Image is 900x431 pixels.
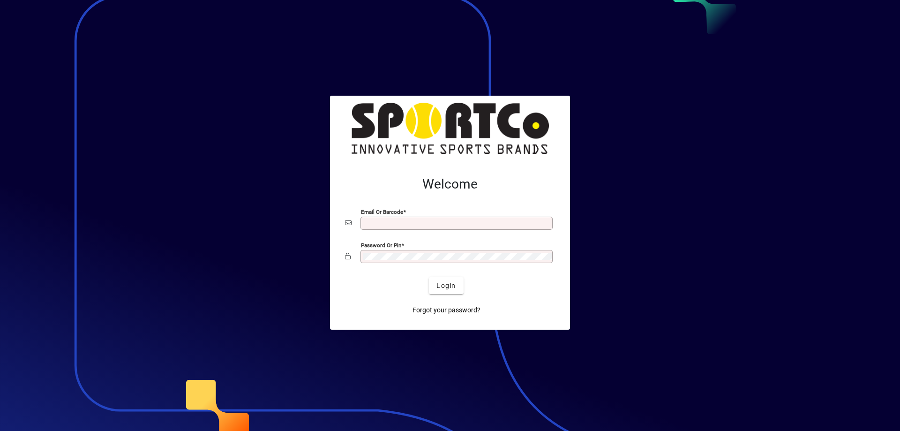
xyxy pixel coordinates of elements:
[412,305,480,315] span: Forgot your password?
[436,281,456,291] span: Login
[345,176,555,192] h2: Welcome
[429,277,463,294] button: Login
[361,209,403,215] mat-label: Email or Barcode
[409,302,484,318] a: Forgot your password?
[361,242,401,249] mat-label: Password or Pin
